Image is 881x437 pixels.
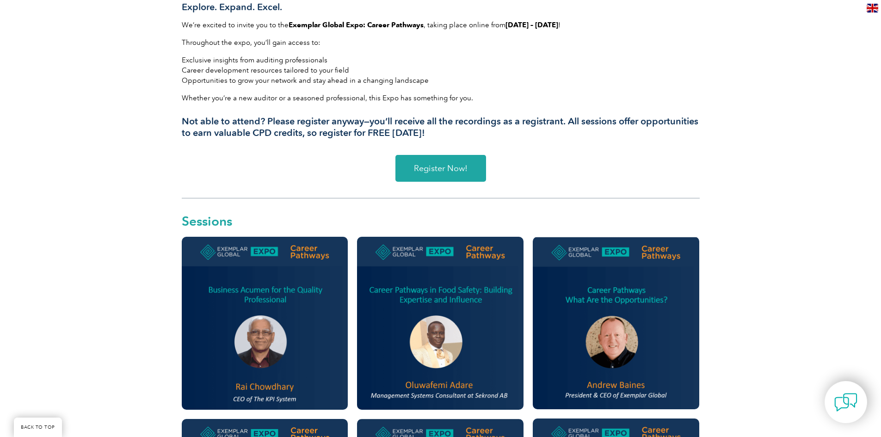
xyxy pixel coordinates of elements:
[414,164,468,172] span: Register Now!
[182,215,700,228] h2: Sessions
[182,1,700,13] h3: Explore. Expand. Excel.
[533,237,699,409] img: andrew
[505,21,558,29] strong: [DATE] – [DATE]
[182,93,700,103] p: Whether you’re a new auditor or a seasoned professional, this Expo has something for you.
[834,391,857,414] img: contact-chat.png
[182,37,700,48] p: Throughout the expo, you’ll gain access to:
[357,237,524,409] img: Oluwafemi
[182,55,700,65] li: Exclusive insights from auditing professionals
[14,418,62,437] a: BACK TO TOP
[182,65,700,75] li: Career development resources tailored to your field
[867,4,878,12] img: en
[182,116,700,139] h3: Not able to attend? Please register anyway—you’ll receive all the recordings as a registrant. All...
[182,237,348,409] img: Rai
[289,21,424,29] strong: Exemplar Global Expo: Career Pathways
[182,75,700,86] li: Opportunities to grow your network and stay ahead in a changing landscape
[182,20,700,30] p: We’re excited to invite you to the , taking place online from !
[395,155,486,182] a: Register Now!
